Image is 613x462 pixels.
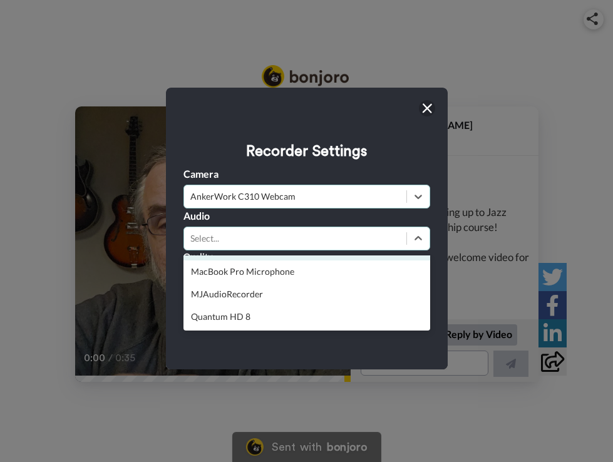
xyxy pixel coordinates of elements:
img: ic_close.svg [422,103,432,113]
h3: Recorder Settings [183,143,430,160]
div: Quantum HD 8 [183,305,430,328]
label: Quality [183,250,212,263]
div: Select... [190,232,400,245]
div: MJAudioRecorder [183,283,430,305]
div: MacBook Pro Microphone [183,260,430,283]
label: Camera [183,167,219,182]
label: Audio [183,208,210,223]
div: AnkerWork C310 Webcam [190,190,400,203]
